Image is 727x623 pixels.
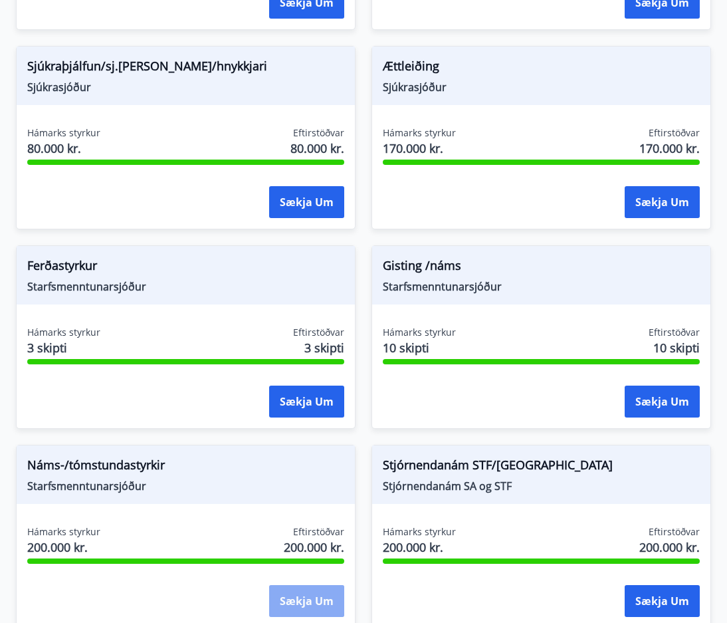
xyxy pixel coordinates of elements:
[383,57,700,80] span: Ættleiðing
[27,279,344,294] span: Starfsmenntunarsjóður
[27,126,100,140] span: Hámarks styrkur
[383,339,456,356] span: 10 skipti
[653,339,700,356] span: 10 skipti
[27,479,344,493] span: Starfsmenntunarsjóður
[27,539,100,556] span: 200.000 kr.
[383,279,700,294] span: Starfsmenntunarsjóður
[383,140,456,157] span: 170.000 kr.
[27,339,100,356] span: 3 skipti
[383,479,700,493] span: Stjórnendanám SA og STF
[383,525,456,539] span: Hámarks styrkur
[27,257,344,279] span: Ferðastyrkur
[304,339,344,356] span: 3 skipti
[383,326,456,339] span: Hámarks styrkur
[290,140,344,157] span: 80.000 kr.
[383,456,700,479] span: Stjórnendanám STF/[GEOGRAPHIC_DATA]
[649,126,700,140] span: Eftirstöðvar
[293,326,344,339] span: Eftirstöðvar
[269,386,344,418] button: Sækja um
[27,326,100,339] span: Hámarks styrkur
[649,525,700,539] span: Eftirstöðvar
[625,386,700,418] button: Sækja um
[383,257,700,279] span: Gisting /náms
[383,539,456,556] span: 200.000 kr.
[383,126,456,140] span: Hámarks styrkur
[639,140,700,157] span: 170.000 kr.
[625,186,700,218] button: Sækja um
[27,57,344,80] span: Sjúkraþjálfun/sj.[PERSON_NAME]/hnykkjari
[383,80,700,94] span: Sjúkrasjóður
[649,326,700,339] span: Eftirstöðvar
[639,539,700,556] span: 200.000 kr.
[625,585,700,617] button: Sækja um
[269,186,344,218] button: Sækja um
[293,126,344,140] span: Eftirstöðvar
[27,525,100,539] span: Hámarks styrkur
[293,525,344,539] span: Eftirstöðvar
[27,456,344,479] span: Náms-/tómstundastyrkir
[269,585,344,617] button: Sækja um
[284,539,344,556] span: 200.000 kr.
[27,80,344,94] span: Sjúkrasjóður
[27,140,100,157] span: 80.000 kr.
